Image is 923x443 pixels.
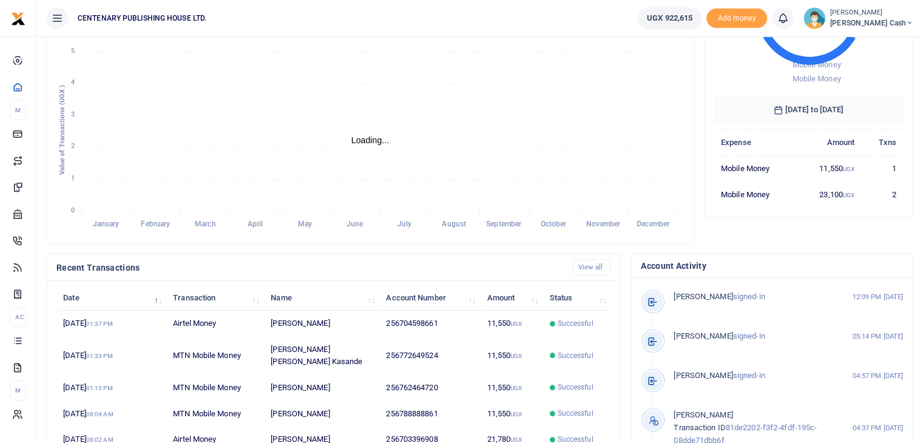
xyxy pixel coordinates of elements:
[706,8,767,29] span: Add money
[638,7,702,29] a: UGX 922,615
[674,331,732,340] span: [PERSON_NAME]
[797,129,862,155] th: Amount
[792,74,840,83] span: Mobile Money
[71,47,75,55] tspan: 5
[573,259,611,276] a: View all
[248,220,263,228] tspan: April
[347,220,363,228] tspan: June
[71,78,75,86] tspan: 4
[71,143,75,150] tspan: 2
[442,220,466,228] tspan: August
[852,423,903,433] small: 04:37 PM [DATE]
[674,410,732,419] span: [PERSON_NAME]
[11,13,25,22] a: logo-small logo-large logo-large
[86,353,113,359] small: 01:33 PM
[93,220,120,228] tspan: January
[73,13,211,24] span: CENTENARY PUBLISHING HOUSE LTD.
[56,401,166,427] td: [DATE]
[830,8,913,18] small: [PERSON_NAME]
[714,95,903,124] h6: [DATE] to [DATE]
[264,311,379,337] td: [PERSON_NAME]
[706,13,767,22] a: Add money
[166,401,264,427] td: MTN Mobile Money
[797,181,862,207] td: 23,100
[71,206,75,214] tspan: 0
[71,174,75,182] tspan: 1
[486,220,522,228] tspan: September
[674,370,845,382] p: signed-in
[674,423,725,432] span: Transaction ID
[510,411,522,418] small: UGX
[264,401,379,427] td: [PERSON_NAME]
[56,285,166,311] th: Date: activate to sort column descending
[510,320,522,327] small: UGX
[379,285,480,311] th: Account Number: activate to sort column ascending
[480,285,543,311] th: Amount: activate to sort column ascending
[586,220,621,228] tspan: November
[543,285,610,311] th: Status: activate to sort column ascending
[10,380,26,401] li: M
[56,374,166,401] td: [DATE]
[86,385,113,391] small: 01:15 PM
[480,311,543,337] td: 11,550
[71,110,75,118] tspan: 3
[541,220,567,228] tspan: October
[480,337,543,374] td: 11,550
[11,12,25,26] img: logo-small
[861,181,903,207] td: 2
[510,353,522,359] small: UGX
[86,436,113,443] small: 08:02 AM
[379,401,480,427] td: 256788888861
[379,337,480,374] td: 256772649524
[861,155,903,181] td: 1
[792,60,840,69] span: Mobile Money
[803,7,913,29] a: profile-user [PERSON_NAME] [PERSON_NAME] Cash
[706,8,767,29] li: Toup your wallet
[10,100,26,120] li: M
[264,337,379,374] td: [PERSON_NAME] [PERSON_NAME] Kasande
[480,401,543,427] td: 11,550
[298,220,312,228] tspan: May
[397,220,411,228] tspan: July
[714,155,797,181] td: Mobile Money
[852,292,903,302] small: 12:09 PM [DATE]
[166,337,264,374] td: MTN Mobile Money
[558,382,593,393] span: Successful
[852,371,903,381] small: 04:57 PM [DATE]
[141,220,170,228] tspan: February
[633,7,706,29] li: Wallet ballance
[56,261,563,274] h4: Recent Transactions
[674,291,845,303] p: signed-in
[86,411,113,418] small: 08:04 AM
[10,307,26,327] li: Ac
[351,135,390,145] text: Loading...
[797,155,862,181] td: 11,550
[843,166,854,172] small: UGX
[558,318,593,329] span: Successful
[843,192,854,198] small: UGX
[56,311,166,337] td: [DATE]
[379,374,480,401] td: 256762464720
[674,371,732,380] span: [PERSON_NAME]
[264,285,379,311] th: Name: activate to sort column ascending
[166,285,264,311] th: Transaction: activate to sort column ascending
[510,385,522,391] small: UGX
[264,374,379,401] td: [PERSON_NAME]
[647,12,692,24] span: UGX 922,615
[714,181,797,207] td: Mobile Money
[674,292,732,301] span: [PERSON_NAME]
[480,374,543,401] td: 11,550
[558,408,593,419] span: Successful
[86,320,113,327] small: 01:37 PM
[195,220,216,228] tspan: March
[379,311,480,337] td: 256704598661
[166,311,264,337] td: Airtel Money
[830,18,913,29] span: [PERSON_NAME] Cash
[674,330,845,343] p: signed-in
[166,374,264,401] td: MTN Mobile Money
[558,350,593,361] span: Successful
[58,85,66,175] text: Value of Transactions (UGX )
[803,7,825,29] img: profile-user
[641,259,903,272] h4: Account Activity
[56,337,166,374] td: [DATE]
